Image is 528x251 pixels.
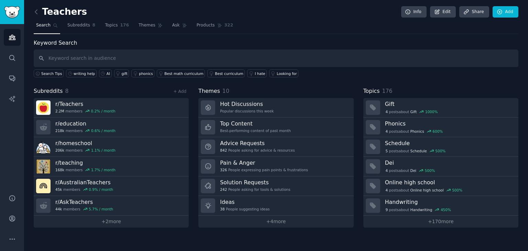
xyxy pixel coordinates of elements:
a: Advice Requests842People asking for advice & resources [198,137,353,157]
div: gift [122,71,128,76]
input: Keyword search in audience [34,50,518,67]
span: Topics [363,87,380,96]
span: 38 [220,207,224,211]
span: Themes [139,22,155,29]
h3: Schedule [385,140,514,147]
a: Phonics4postsaboutPhonics600% [363,118,518,137]
img: homeschool [36,140,51,154]
a: Handwriting9postsaboutHandwriting450% [363,196,518,216]
h2: Teachers [34,7,87,18]
a: r/AustralianTeachers45kmembers0.9% / month [34,176,189,196]
a: Subreddits8 [65,20,98,34]
img: GummySearch logo [4,6,20,18]
span: 842 [220,148,227,153]
span: 4 [385,188,388,193]
img: AustralianTeachers [36,179,51,193]
a: Search [34,20,60,34]
span: 176 [120,22,129,29]
div: 500 % [425,168,435,173]
label: Keyword Search [34,40,77,46]
div: 0.2 % / month [91,109,115,113]
span: 4 [385,168,388,173]
span: Gift [410,109,417,114]
div: People asking for advice & resources [220,148,295,153]
span: Products [197,22,215,29]
h3: Dei [385,159,514,166]
div: members [55,128,115,133]
a: r/teaching168kmembers1.7% / month [34,157,189,176]
a: Add [493,6,518,18]
a: Online high school4postsaboutOnline high school500% [363,176,518,196]
a: +170more [363,216,518,228]
span: Phonics [410,129,424,134]
div: 500 % [435,149,445,153]
span: 45k [55,187,62,192]
div: 1.1 % / month [91,148,115,153]
div: post s about [385,187,463,193]
h3: r/ education [55,120,115,127]
div: post s about [385,148,446,154]
h3: Phonics [385,120,514,127]
div: Best-performing content of past month [220,128,291,133]
span: 4 [385,109,388,114]
div: members [55,207,113,211]
h3: Pain & Anger [220,159,308,166]
a: I hate [247,69,267,77]
span: 326 [220,167,227,172]
a: Topics176 [102,20,131,34]
div: 0.6 % / month [91,128,115,133]
div: 5.7 % / month [89,207,113,211]
div: People suggesting ideas [220,207,269,211]
span: Handwriting [410,207,432,212]
a: r/homeschool206kmembers1.1% / month [34,137,189,157]
div: post s about [385,128,443,134]
div: Popular discussions this week [220,109,274,113]
div: members [55,167,115,172]
a: writing help [66,69,97,77]
span: 176 [382,88,392,94]
span: 242 [220,187,227,192]
span: Subreddits [34,87,63,96]
a: phonics [131,69,154,77]
a: gift [114,69,129,77]
div: 1000 % [425,109,438,114]
h3: Gift [385,100,514,108]
div: 600 % [432,129,443,134]
h3: r/ teaching [55,159,115,166]
div: 0.9 % / month [89,187,113,192]
span: Topics [105,22,118,29]
a: r/Teachers2.2Mmembers0.2% / month [34,98,189,118]
span: 44k [55,207,62,211]
div: Best curriculum [215,71,243,76]
span: Dei [410,168,416,173]
span: Subreddits [67,22,90,29]
a: Info [401,6,427,18]
span: 322 [224,22,233,29]
span: Themes [198,87,220,96]
div: 1.7 % / month [91,167,115,172]
img: teaching [36,159,51,174]
div: AI [107,71,110,76]
span: 2.2M [55,109,64,113]
h3: Hot Discussions [220,100,274,108]
span: 206k [55,148,64,153]
h3: r/ homeschool [55,140,115,147]
div: writing help [74,71,95,76]
span: 218k [55,128,64,133]
h3: Solution Requests [220,179,290,186]
a: Ideas38People suggesting ideas [198,196,353,216]
div: Best math curriculum [164,71,203,76]
div: People expressing pain points & frustrations [220,167,308,172]
a: Gift4postsaboutGift1000% [363,98,518,118]
span: 168k [55,167,64,172]
a: Hot DiscussionsPopular discussions this week [198,98,353,118]
a: r/AskTeachers44kmembers5.7% / month [34,196,189,216]
h3: Handwriting [385,198,514,206]
a: Pain & Anger326People expressing pain points & frustrations [198,157,353,176]
a: +4more [198,216,353,228]
h3: r/ AskTeachers [55,198,113,206]
h3: Advice Requests [220,140,295,147]
a: +2more [34,216,189,228]
a: Best curriculum [207,69,245,77]
div: 450 % [441,207,451,212]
